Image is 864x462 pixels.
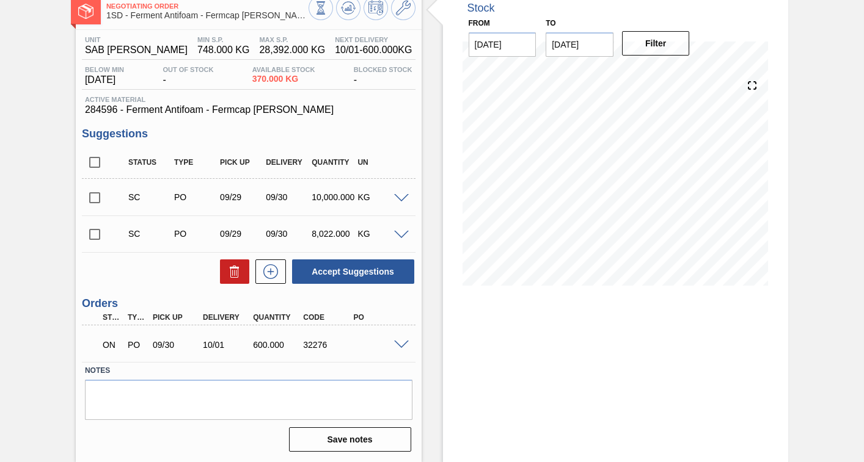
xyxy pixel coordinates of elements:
label: Notes [85,362,412,380]
span: MAX S.P. [259,36,325,43]
span: 284596 - Ferment Antifoam - Fermcap [PERSON_NAME] [85,104,412,115]
div: Delivery [263,158,312,167]
img: Ícone [78,4,93,19]
div: - [159,66,216,85]
div: 09/30/2025 [263,229,312,239]
span: SAB [PERSON_NAME] [85,45,188,56]
div: Status [125,158,175,167]
button: Accept Suggestions [292,259,414,284]
input: mm/dd/yyyy [469,32,536,57]
div: Quantity [309,158,358,167]
div: 10/01/2025 [200,340,254,350]
span: 28,392.000 KG [259,45,325,56]
div: 32276 [300,340,354,350]
div: 8,022.000 [309,229,358,239]
div: KG [354,229,404,239]
span: 370.000 KG [252,74,315,84]
span: [DATE] [85,74,124,85]
input: mm/dd/yyyy [546,32,613,57]
button: Filter [622,31,690,56]
div: Purchase order [171,229,221,239]
span: MIN S.P. [197,36,249,43]
label: to [546,19,555,27]
span: Unit [85,36,188,43]
div: Stock [467,2,495,15]
div: 09/30/2025 [263,192,312,202]
span: Available Stock [252,66,315,73]
button: Save notes [289,427,411,452]
label: From [469,19,490,27]
div: KG [354,192,404,202]
div: Suggestion Created [125,192,175,202]
span: 10/01 - 600.000 KG [335,45,412,56]
span: Negotiating Order [106,2,309,10]
div: 600.000 [250,340,304,350]
span: Blocked Stock [354,66,412,73]
div: Purchase order [125,340,149,350]
span: 1SD - Ferment Antifoam - Fermcap Kerry [106,11,309,20]
span: Active Material [85,96,412,103]
div: Type [171,158,221,167]
div: Suggestion Created [125,229,175,239]
div: Purchase order [171,192,221,202]
span: Next Delivery [335,36,412,43]
div: 10,000.000 [309,192,358,202]
span: 748.000 KG [197,45,249,56]
div: 09/30/2025 [150,340,204,350]
div: PO [350,313,405,322]
div: Pick up [150,313,204,322]
p: ON [103,340,121,350]
div: Accept Suggestions [286,258,416,285]
div: Quantity [250,313,304,322]
h3: Orders [82,297,416,310]
span: Out Of Stock [163,66,213,73]
div: Type [125,313,149,322]
div: Pick up [217,158,266,167]
div: Delivery [200,313,254,322]
div: UN [354,158,404,167]
h3: Suggestions [82,128,416,140]
div: Step [100,313,124,322]
div: Delete Suggestions [214,259,249,284]
div: 09/29/2025 [217,229,266,239]
span: Below Min [85,66,124,73]
div: - [351,66,416,85]
div: New suggestion [249,259,286,284]
div: Code [300,313,354,322]
div: Negotiating Order [100,331,124,358]
div: 09/29/2025 [217,192,266,202]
